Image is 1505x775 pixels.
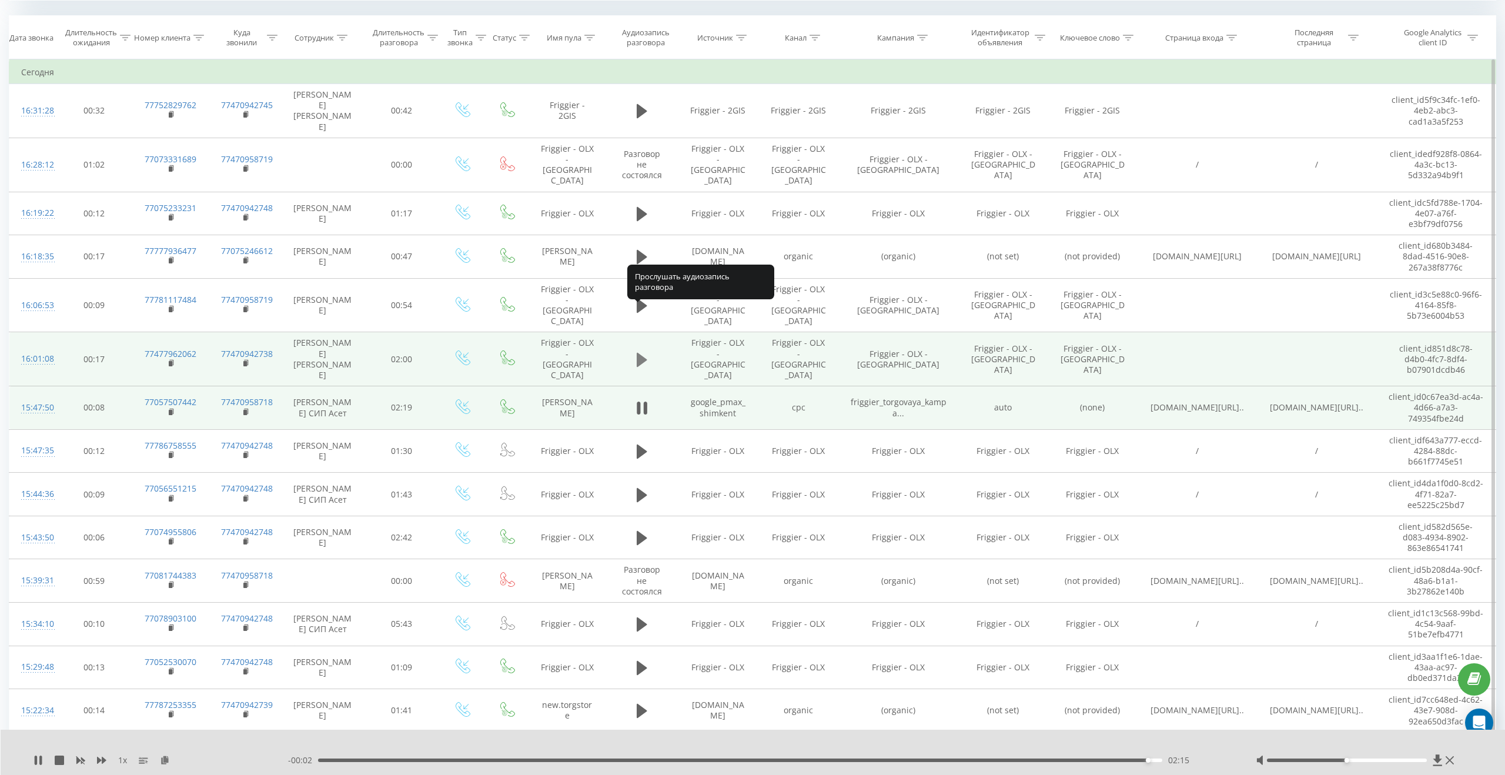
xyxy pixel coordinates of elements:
td: client_id 0c67ea3d-ac4a-4d66-a7a3-749354fbe24d [1376,386,1496,430]
td: Friggier - OLX - [GEOGRAPHIC_DATA] [758,138,839,192]
td: Friggier - 2GIS [758,84,839,138]
td: / [1257,429,1376,473]
td: [PERSON_NAME] [281,235,364,279]
td: Friggier - OLX [529,516,606,559]
td: Friggier - OLX - [GEOGRAPHIC_DATA] [958,278,1048,332]
td: Сегодня [9,61,1496,84]
a: 77057507442 [145,396,196,407]
td: Friggier - 2GIS [1048,84,1137,138]
a: 77073331689 [145,153,196,165]
td: client_id edf928f8-0864-4a3c-bc13-5d332a94b9f1 [1376,138,1496,192]
div: 15:34:10 [21,613,45,636]
div: 16:06:53 [21,294,45,317]
td: Friggier - 2GIS [839,84,958,138]
td: 01:43 [364,473,439,516]
td: new.torgstore [529,689,606,733]
div: 16:19:22 [21,202,45,225]
td: 05:43 [364,603,439,646]
a: 77470958719 [221,153,273,165]
a: 77781117484 [145,294,196,305]
td: [DOMAIN_NAME] [678,559,758,603]
td: Friggier - OLX [529,473,606,516]
td: Friggier - OLX [1048,192,1137,235]
td: 00:17 [57,332,132,386]
td: client_id 851d8c78-d4b0-4fc7-8df4-b07901dcdb46 [1376,332,1496,386]
td: [PERSON_NAME] [281,278,364,332]
td: [PERSON_NAME] [281,429,364,473]
td: [DOMAIN_NAME][URL] [1257,235,1376,279]
td: 00:12 [57,192,132,235]
div: Open Intercom Messenger [1465,709,1493,737]
td: Friggier - OLX - [GEOGRAPHIC_DATA] [529,278,606,332]
div: 15:29:48 [21,656,45,679]
td: / [1257,603,1376,646]
a: 77470942748 [221,440,273,451]
div: 16:18:35 [21,245,45,268]
td: Friggier - OLX [958,429,1048,473]
td: 02:19 [364,386,439,430]
td: (organic) [839,235,958,279]
td: [PERSON_NAME] [PERSON_NAME] [281,332,364,386]
td: 02:42 [364,516,439,559]
td: Friggier - OLX [758,603,839,646]
td: 00:47 [364,235,439,279]
div: Длительность ожидания [65,28,117,48]
a: 77470942748 [221,526,273,537]
span: [DOMAIN_NAME][URL].. [1270,575,1363,586]
a: 77074955806 [145,526,196,537]
td: Friggier - OLX - [GEOGRAPHIC_DATA] [1048,278,1137,332]
td: Friggier - OLX [678,429,758,473]
td: Friggier - OLX [758,429,839,473]
a: 77786758555 [145,440,196,451]
td: [PERSON_NAME] [281,192,364,235]
td: [PERSON_NAME] [281,516,364,559]
span: Разговор не состоялся [622,564,662,596]
td: 01:41 [364,689,439,733]
td: [PERSON_NAME] [281,646,364,689]
td: Friggier - OLX - [GEOGRAPHIC_DATA] [839,332,958,386]
a: 77470942748 [221,202,273,213]
td: 01:17 [364,192,439,235]
td: client_id 3aa1f1e6-1dae-43aa-ac97-db0ed371da3f [1376,646,1496,689]
td: organic [758,235,839,279]
td: 00:42 [364,84,439,138]
td: 00:17 [57,235,132,279]
td: [DOMAIN_NAME] [678,689,758,733]
td: (organic) [839,559,958,603]
td: 00:00 [364,559,439,603]
td: 00:09 [57,473,132,516]
td: client_id 4da1f0d0-8cd2-4f71-82a7-ee5225c25bd7 [1376,473,1496,516]
td: Friggier - OLX [1048,603,1137,646]
div: Сотрудник [295,33,334,43]
td: Friggier - OLX [958,192,1048,235]
td: Friggier - OLX [1048,429,1137,473]
td: [PERSON_NAME] СИП Асет [281,603,364,646]
td: Friggier - OLX [839,603,958,646]
td: (not provided) [1048,689,1137,733]
a: 77078903100 [145,613,196,624]
td: (not provided) [1048,235,1137,279]
td: [PERSON_NAME] СИП Асет [281,386,364,430]
td: Friggier - OLX [1048,516,1137,559]
td: Friggier - OLX [839,429,958,473]
td: (not set) [958,235,1048,279]
td: [PERSON_NAME] [281,689,364,733]
a: 77081744383 [145,570,196,581]
td: client_id f643a777-eccd-4284-88dc-b661f7745e51 [1376,429,1496,473]
td: Friggier - OLX [958,516,1048,559]
div: Дата звонка [9,33,53,43]
td: Friggier - OLX [529,192,606,235]
span: - 00:02 [288,754,318,766]
a: 77470942748 [221,613,273,624]
td: (none) [1048,386,1137,430]
td: / [1138,138,1257,192]
div: 16:28:12 [21,153,45,176]
td: 00:06 [57,516,132,559]
td: client_id c5fd788e-1704-4e07-a76f-e3bf79df0756 [1376,192,1496,235]
td: client_id 1c13c568-99bd-4c54-9aaf-51be7efb4771 [1376,603,1496,646]
a: 77470942748 [221,483,273,494]
td: Friggier - OLX [529,603,606,646]
td: 00:08 [57,386,132,430]
td: Friggier - OLX [758,473,839,516]
div: Ключевое слово [1060,33,1120,43]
